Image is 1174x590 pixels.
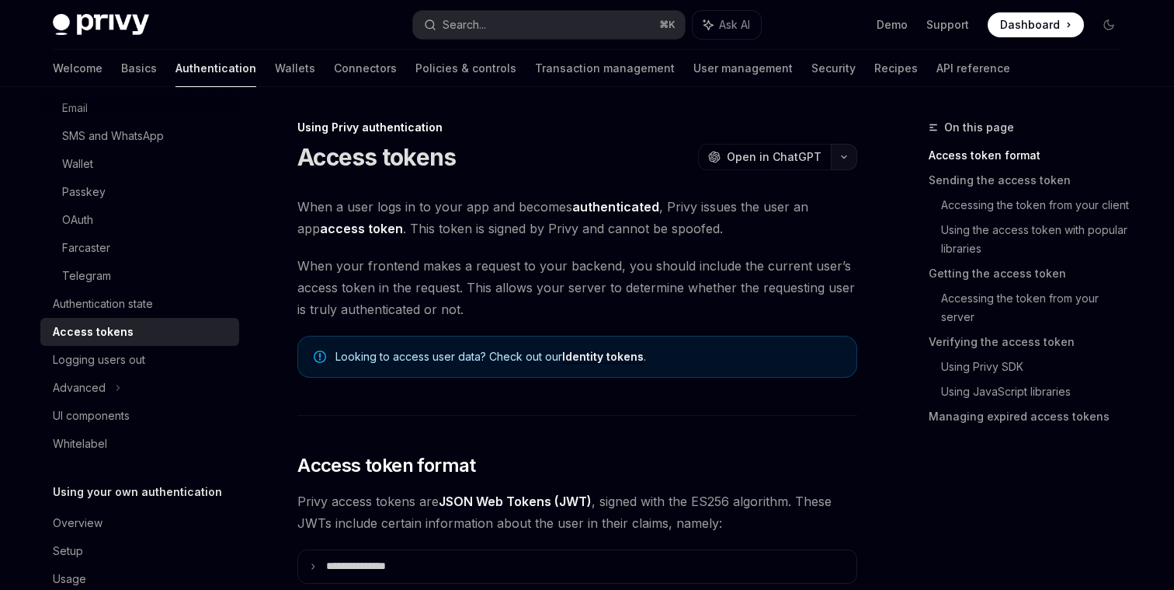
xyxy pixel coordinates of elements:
[941,379,1134,404] a: Using JavaScript libraries
[40,122,239,150] a: SMS and WhatsApp
[175,50,256,87] a: Authentication
[439,494,592,510] a: JSON Web Tokens (JWT)
[698,144,831,170] button: Open in ChatGPT
[877,17,908,33] a: Demo
[40,206,239,234] a: OAuth
[40,402,239,430] a: UI components
[40,290,239,318] a: Authentication state
[53,295,153,313] div: Authentication state
[334,50,397,87] a: Connectors
[53,435,107,453] div: Whitelabel
[275,50,315,87] a: Wallets
[929,404,1134,429] a: Managing expired access tokens
[693,11,761,39] button: Ask AI
[53,570,86,588] div: Usage
[297,196,857,239] span: When a user logs in to your app and becomes , Privy issues the user an app . This token is signed...
[62,183,106,201] div: Passkey
[314,351,326,363] svg: Note
[40,318,239,346] a: Access tokens
[941,354,1134,379] a: Using Privy SDK
[443,16,486,34] div: Search...
[929,330,1134,354] a: Verifying the access token
[320,221,403,236] strong: access token
[926,17,969,33] a: Support
[415,50,516,87] a: Policies & controls
[335,349,841,365] span: Looking to access user data? Check out our .
[53,483,222,501] h5: Using your own authentication
[297,120,857,135] div: Using Privy authentication
[40,234,239,262] a: Farcaster
[40,430,239,458] a: Whitelabel
[53,50,102,87] a: Welcome
[62,267,111,285] div: Telegram
[62,127,164,145] div: SMS and WhatsApp
[572,199,659,215] strong: authenticated
[40,178,239,206] a: Passkey
[53,407,130,425] div: UI components
[944,118,1014,137] span: On this page
[53,323,134,341] div: Access tokens
[297,255,857,320] span: When your frontend makes a request to your backend, you should include the current user’s access ...
[562,350,644,364] a: Identity tokens
[719,17,750,33] span: Ask AI
[53,379,106,397] div: Advanced
[941,193,1134,218] a: Accessing the token from your client
[727,149,821,165] span: Open in ChatGPT
[62,211,93,229] div: OAuth
[413,11,685,39] button: Search...⌘K
[62,155,93,173] div: Wallet
[1096,12,1121,37] button: Toggle dark mode
[297,453,476,478] span: Access token format
[941,218,1134,261] a: Using the access token with popular libraries
[62,239,110,257] div: Farcaster
[53,351,145,369] div: Logging users out
[1000,17,1060,33] span: Dashboard
[40,262,239,290] a: Telegram
[929,261,1134,286] a: Getting the access token
[874,50,918,87] a: Recipes
[941,286,1134,330] a: Accessing the token from your server
[929,168,1134,193] a: Sending the access token
[659,19,676,31] span: ⌘ K
[121,50,157,87] a: Basics
[297,491,857,534] span: Privy access tokens are , signed with the ES256 algorithm. These JWTs include certain information...
[40,509,239,537] a: Overview
[535,50,675,87] a: Transaction management
[936,50,1010,87] a: API reference
[53,542,83,560] div: Setup
[297,143,456,171] h1: Access tokens
[40,346,239,374] a: Logging users out
[53,514,102,532] div: Overview
[53,14,149,36] img: dark logo
[811,50,856,87] a: Security
[988,12,1084,37] a: Dashboard
[40,537,239,565] a: Setup
[929,143,1134,168] a: Access token format
[40,150,239,178] a: Wallet
[693,50,793,87] a: User management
